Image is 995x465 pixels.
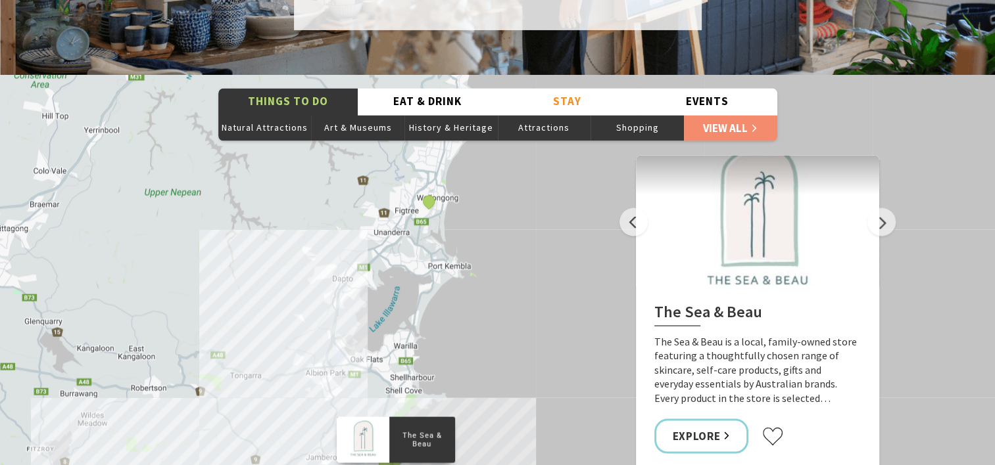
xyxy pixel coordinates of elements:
button: Shopping [591,114,684,141]
button: Attractions [498,114,591,141]
button: Art & Museums [311,114,404,141]
button: Click to favourite The Sea & Beau [762,426,784,446]
button: Events [637,88,777,115]
a: View All [684,114,777,141]
button: Stay [498,88,638,115]
p: The Sea & Beau [389,428,454,449]
p: The Sea & Beau is a local, family-owned store featuring a thoughtfully chosen range of skincare, ... [654,334,861,405]
button: Things To Do [218,88,358,115]
button: Next [867,208,896,236]
h2: The Sea & Beau [654,302,861,326]
button: See detail about Miss Zoe's School of Dance [420,192,437,210]
a: Explore [654,418,749,453]
button: Natural Attractions [218,114,312,141]
button: History & Heritage [404,114,498,141]
button: Eat & Drink [358,88,498,115]
button: Previous [619,208,648,236]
